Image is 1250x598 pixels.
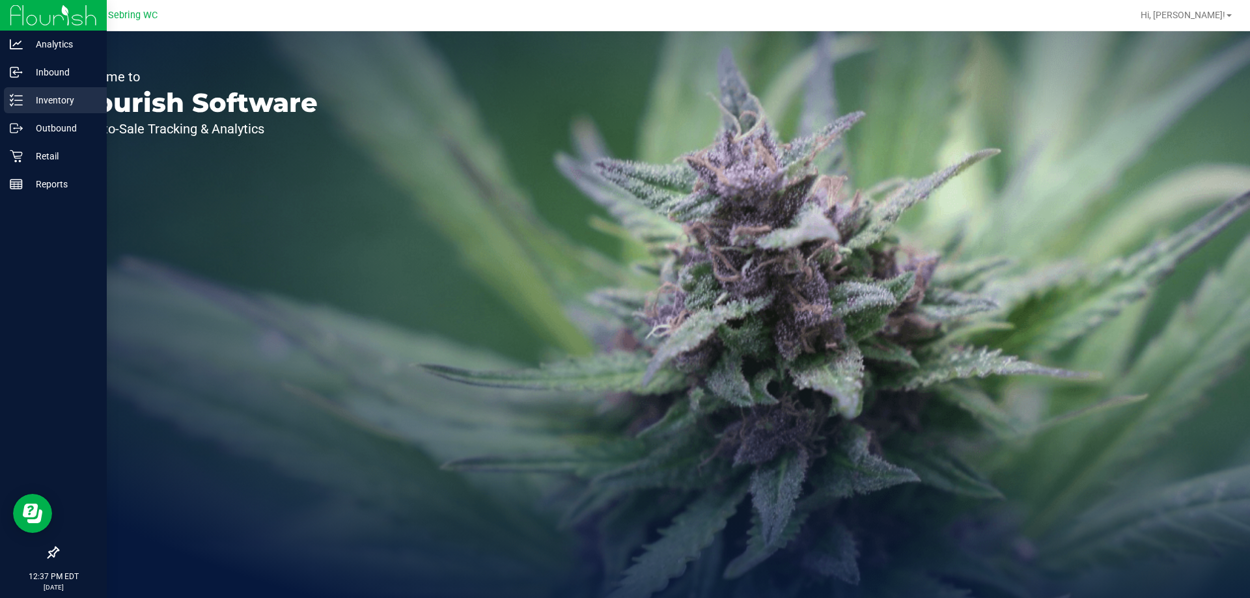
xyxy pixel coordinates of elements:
[1141,10,1225,20] span: Hi, [PERSON_NAME]!
[10,38,23,51] inline-svg: Analytics
[23,120,101,136] p: Outbound
[70,70,318,83] p: Welcome to
[23,148,101,164] p: Retail
[70,122,318,135] p: Seed-to-Sale Tracking & Analytics
[108,10,158,21] span: Sebring WC
[10,94,23,107] inline-svg: Inventory
[10,178,23,191] inline-svg: Reports
[10,150,23,163] inline-svg: Retail
[13,494,52,533] iframe: Resource center
[10,66,23,79] inline-svg: Inbound
[70,90,318,116] p: Flourish Software
[23,36,101,52] p: Analytics
[10,122,23,135] inline-svg: Outbound
[23,176,101,192] p: Reports
[23,64,101,80] p: Inbound
[6,582,101,592] p: [DATE]
[6,571,101,582] p: 12:37 PM EDT
[23,92,101,108] p: Inventory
